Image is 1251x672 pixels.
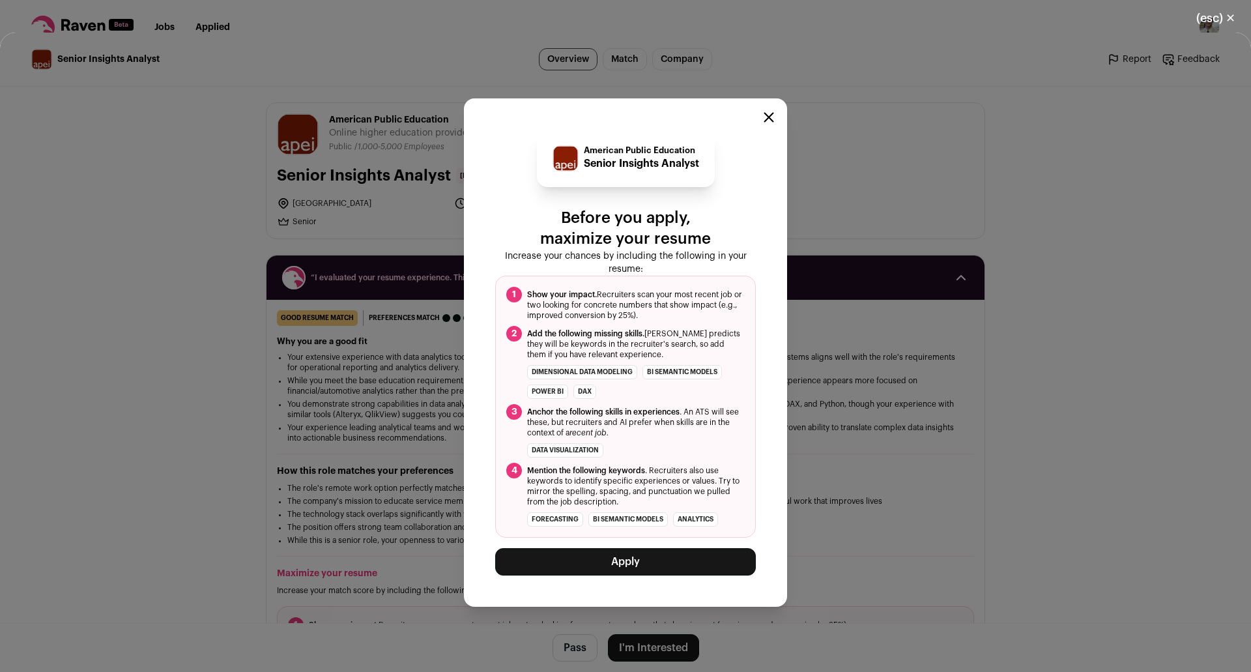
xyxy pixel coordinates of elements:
[506,404,522,420] span: 3
[584,145,699,156] p: American Public Education
[527,407,745,438] span: . An ATS will see these, but recruiters and AI prefer when skills are in the context of a
[527,330,644,338] span: Add the following missing skills.
[553,146,578,171] img: d4a81db462aa18f7697966925587895d41a5a4ff9dec7acd1b600974d12026b4.jpg
[673,512,718,527] li: analytics
[642,365,722,379] li: BI semantic models
[527,465,745,507] span: . Recruiters also use keywords to identify specific experiences or values. Try to mirror the spel...
[527,365,637,379] li: dimensional data modeling
[527,329,745,360] span: [PERSON_NAME] predicts they will be keywords in the recruiter's search, so add them if you have r...
[527,385,568,399] li: Power BI
[495,208,756,250] p: Before you apply, maximize your resume
[764,112,774,123] button: Close modal
[527,467,645,475] span: Mention the following keywords
[495,250,756,276] p: Increase your chances by including the following in your resume:
[527,289,745,321] span: Recruiters scan your most recent job or two looking for concrete numbers that show impact (e.g., ...
[569,429,609,437] i: recent job.
[588,512,668,527] li: BI semantic models
[1181,4,1251,33] button: Close modal
[506,463,522,478] span: 4
[527,443,603,458] li: data visualization
[527,408,680,416] span: Anchor the following skills in experiences
[506,326,522,342] span: 2
[527,512,583,527] li: forecasting
[527,291,597,299] span: Show your impact.
[573,385,596,399] li: DAX
[495,548,756,576] button: Apply
[584,156,699,171] p: Senior Insights Analyst
[506,287,522,302] span: 1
